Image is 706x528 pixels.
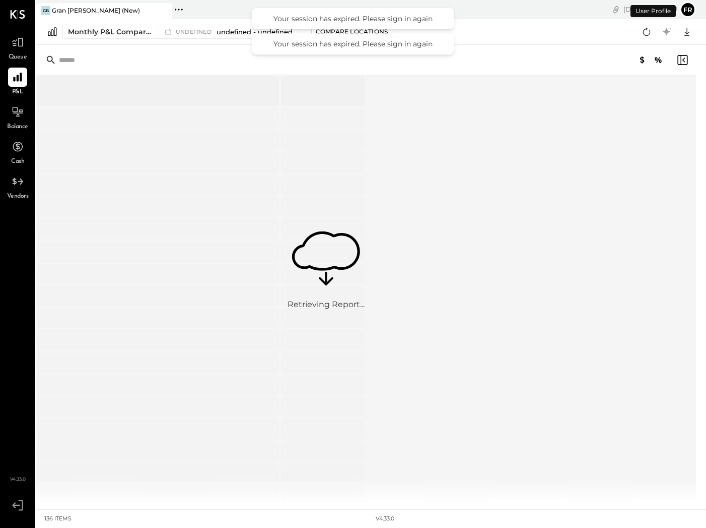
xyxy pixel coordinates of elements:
div: Compare Locations [316,27,388,36]
a: Cash [1,137,35,166]
div: Your session has expired. Please sign in again [262,39,444,48]
a: P&L [1,68,35,97]
div: Retrieving Report... [288,300,365,311]
a: Vendors [1,172,35,201]
div: v 4.33.0 [376,515,394,523]
span: Queue [9,53,27,62]
span: Cash [11,157,24,166]
div: copy link [611,4,621,15]
div: 136 items [44,515,72,523]
span: Vendors [7,192,29,201]
a: Balance [1,102,35,132]
span: Balance [7,123,28,132]
span: P&L [12,88,24,97]
div: [DATE] [623,5,677,14]
div: GB [41,6,50,15]
div: Monthly P&L Comparison [68,27,153,37]
div: User Profile [630,5,676,17]
button: Fr [680,2,696,18]
a: Queue [1,33,35,62]
button: Monthly P&L Comparison undefinedundefined - undefined [62,25,302,39]
div: Your session has expired. Please sign in again [262,14,444,23]
button: Compare Locations [311,25,392,39]
span: undefined - undefined [217,27,293,37]
div: Gran [PERSON_NAME] (New) [52,6,140,15]
span: undefined [176,29,214,35]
